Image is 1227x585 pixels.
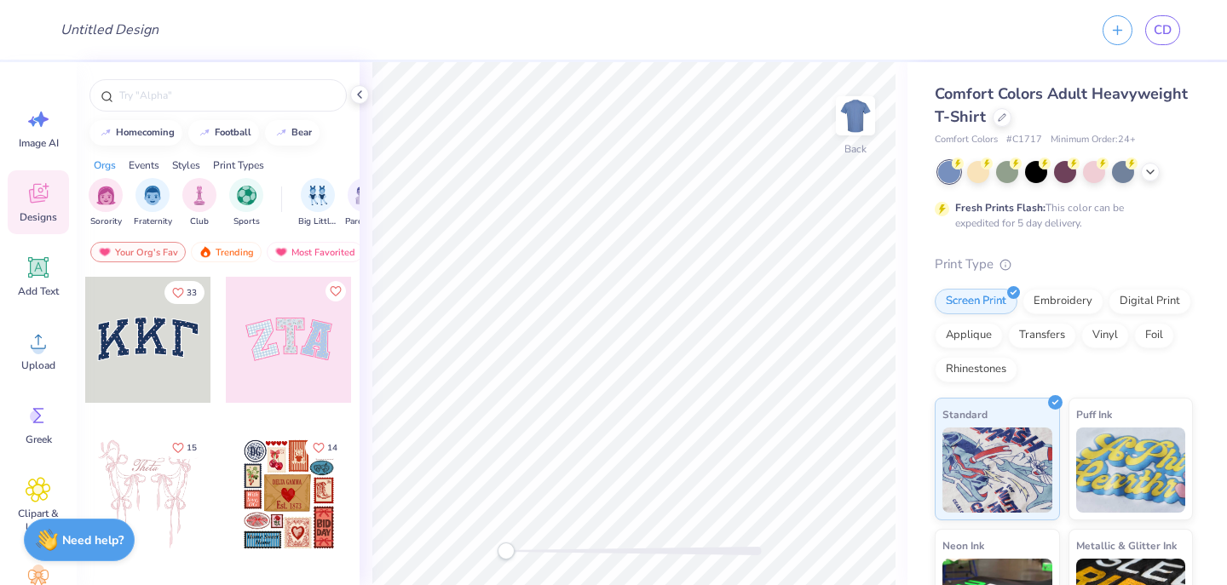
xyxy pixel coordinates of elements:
[229,178,263,228] button: filter button
[1109,289,1191,314] div: Digital Print
[134,215,172,228] span: Fraternity
[345,178,384,228] button: filter button
[345,178,384,228] div: filter for Parent's Weekend
[26,433,52,446] span: Greek
[1076,405,1112,423] span: Puff Ink
[1081,323,1129,348] div: Vinyl
[291,128,312,137] div: bear
[498,542,515,559] div: Accessibility label
[99,128,112,138] img: trend_line.gif
[188,120,259,146] button: football
[129,158,159,173] div: Events
[265,120,320,146] button: bear
[308,186,327,205] img: Big Little Reveal Image
[164,436,204,459] button: Like
[89,178,123,228] button: filter button
[182,178,216,228] div: filter for Club
[298,215,337,228] span: Big Little Reveal
[21,358,55,372] span: Upload
[844,141,867,157] div: Back
[1076,427,1186,513] img: Puff Ink
[935,289,1017,314] div: Screen Print
[1022,289,1103,314] div: Embroidery
[345,215,384,228] span: Parent's Weekend
[955,201,1046,215] strong: Fresh Prints Flash:
[90,215,122,228] span: Sorority
[198,128,211,138] img: trend_line.gif
[935,357,1017,382] div: Rhinestones
[187,444,197,452] span: 15
[935,83,1188,127] span: Comfort Colors Adult Heavyweight T-Shirt
[89,178,123,228] div: filter for Sorority
[1134,323,1174,348] div: Foil
[94,158,116,173] div: Orgs
[229,178,263,228] div: filter for Sports
[298,178,337,228] button: filter button
[955,200,1165,231] div: This color can be expedited for 5 day delivery.
[298,178,337,228] div: filter for Big Little Reveal
[355,186,375,205] img: Parent's Weekend Image
[18,284,59,298] span: Add Text
[20,210,57,224] span: Designs
[935,255,1193,274] div: Print Type
[187,289,197,297] span: 33
[190,215,209,228] span: Club
[62,532,124,548] strong: Need help?
[98,246,112,258] img: most_fav.gif
[1076,536,1177,554] span: Metallic & Glitter Ink
[935,133,998,147] span: Comfort Colors
[213,158,264,173] div: Print Types
[143,186,162,205] img: Fraternity Image
[942,405,988,423] span: Standard
[305,436,345,459] button: Like
[191,242,262,262] div: Trending
[116,128,175,137] div: homecoming
[10,507,66,534] span: Clipart & logos
[47,13,172,47] input: Untitled Design
[327,444,337,452] span: 14
[215,128,251,137] div: football
[89,120,182,146] button: homecoming
[233,215,260,228] span: Sports
[90,242,186,262] div: Your Org's Fav
[182,178,216,228] button: filter button
[274,128,288,138] img: trend_line.gif
[1145,15,1180,45] a: CD
[96,186,116,205] img: Sorority Image
[164,281,204,304] button: Like
[274,246,288,258] img: most_fav.gif
[237,186,256,205] img: Sports Image
[267,242,363,262] div: Most Favorited
[172,158,200,173] div: Styles
[118,87,336,104] input: Try "Alpha"
[190,186,209,205] img: Club Image
[942,536,984,554] span: Neon Ink
[19,136,59,150] span: Image AI
[134,178,172,228] button: filter button
[325,281,346,301] button: Like
[935,323,1003,348] div: Applique
[838,99,873,133] img: Back
[199,246,212,258] img: trending.gif
[942,427,1052,513] img: Standard
[1154,20,1172,40] span: CD
[1008,323,1076,348] div: Transfers
[1006,133,1042,147] span: # C1717
[1051,133,1136,147] span: Minimum Order: 24 +
[134,178,172,228] div: filter for Fraternity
